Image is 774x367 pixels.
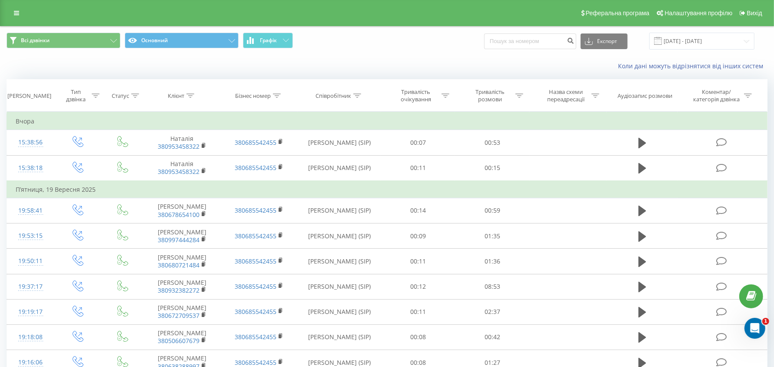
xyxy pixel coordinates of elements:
a: 380685542455 [235,358,276,367]
td: 08:53 [455,274,529,299]
a: 380685542455 [235,232,276,240]
button: Всі дзвінки [7,33,120,48]
td: 00:15 [455,155,529,181]
td: [PERSON_NAME] (SIP) [298,198,381,223]
td: 01:35 [455,224,529,249]
input: Пошук за номером [484,33,576,49]
td: Наталія [143,155,221,181]
td: 01:36 [455,249,529,274]
td: [PERSON_NAME] [143,224,221,249]
a: Коли дані можуть відрізнятися вiд інших систем [618,62,767,70]
td: [PERSON_NAME] [143,324,221,350]
div: Співробітник [316,92,351,100]
span: Вихід [747,10,762,17]
td: [PERSON_NAME] [143,274,221,299]
td: 00:11 [381,249,455,274]
a: 380953458322 [158,142,199,150]
div: 19:18:08 [16,329,46,346]
button: Експорт [581,33,628,49]
button: Графік [243,33,293,48]
td: 00:09 [381,224,455,249]
td: [PERSON_NAME] [143,249,221,274]
div: 15:38:18 [16,160,46,177]
div: 19:50:11 [16,253,46,270]
td: [PERSON_NAME] [143,299,221,324]
a: 380685542455 [235,163,276,172]
td: 00:59 [455,198,529,223]
td: 00:08 [381,324,455,350]
td: 00:53 [455,130,529,155]
td: П’ятниця, 19 Вересня 2025 [7,181,767,198]
div: 19:37:17 [16,278,46,295]
a: 380997444284 [158,236,199,244]
td: [PERSON_NAME] (SIP) [298,155,381,181]
a: 380506607679 [158,337,199,345]
td: 00:12 [381,274,455,299]
td: [PERSON_NAME] (SIP) [298,249,381,274]
span: Налаштування профілю [664,10,732,17]
div: Тривалість очікування [393,88,439,103]
td: [PERSON_NAME] (SIP) [298,299,381,324]
div: Статус [112,92,129,100]
td: [PERSON_NAME] (SIP) [298,130,381,155]
span: Реферальна програма [586,10,650,17]
td: Наталія [143,130,221,155]
td: 00:11 [381,299,455,324]
td: 00:07 [381,130,455,155]
td: [PERSON_NAME] (SIP) [298,324,381,350]
a: 380685542455 [235,282,276,290]
td: 00:42 [455,324,529,350]
a: 380685542455 [235,333,276,341]
button: Основний [125,33,239,48]
td: [PERSON_NAME] (SIP) [298,224,381,249]
a: 380953458322 [158,167,199,176]
span: Графік [260,37,277,43]
a: 380685542455 [235,307,276,316]
div: Тривалість розмови [467,88,513,103]
div: Назва схеми переадресації [543,88,589,103]
a: 380685542455 [235,257,276,265]
a: 380685542455 [235,138,276,147]
td: 00:11 [381,155,455,181]
a: 380678654100 [158,210,199,219]
div: Бізнес номер [235,92,271,100]
span: Всі дзвінки [21,37,50,44]
td: [PERSON_NAME] (SIP) [298,274,381,299]
iframe: Intercom live chat [744,318,765,339]
td: Вчора [7,113,767,130]
a: 380932382272 [158,286,199,294]
td: [PERSON_NAME] [143,198,221,223]
div: 19:58:41 [16,202,46,219]
div: Тип дзвінка [62,88,90,103]
div: [PERSON_NAME] [7,92,51,100]
td: 02:37 [455,299,529,324]
span: 1 [762,318,769,325]
div: 19:19:17 [16,304,46,320]
a: 380672709537 [158,311,199,320]
td: 00:14 [381,198,455,223]
div: 15:38:56 [16,134,46,151]
div: Аудіозапис розмови [618,92,673,100]
div: Коментар/категорія дзвінка [691,88,742,103]
a: 380685542455 [235,206,276,214]
a: 380680721484 [158,261,199,269]
div: Клієнт [168,92,184,100]
div: 19:53:15 [16,227,46,244]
